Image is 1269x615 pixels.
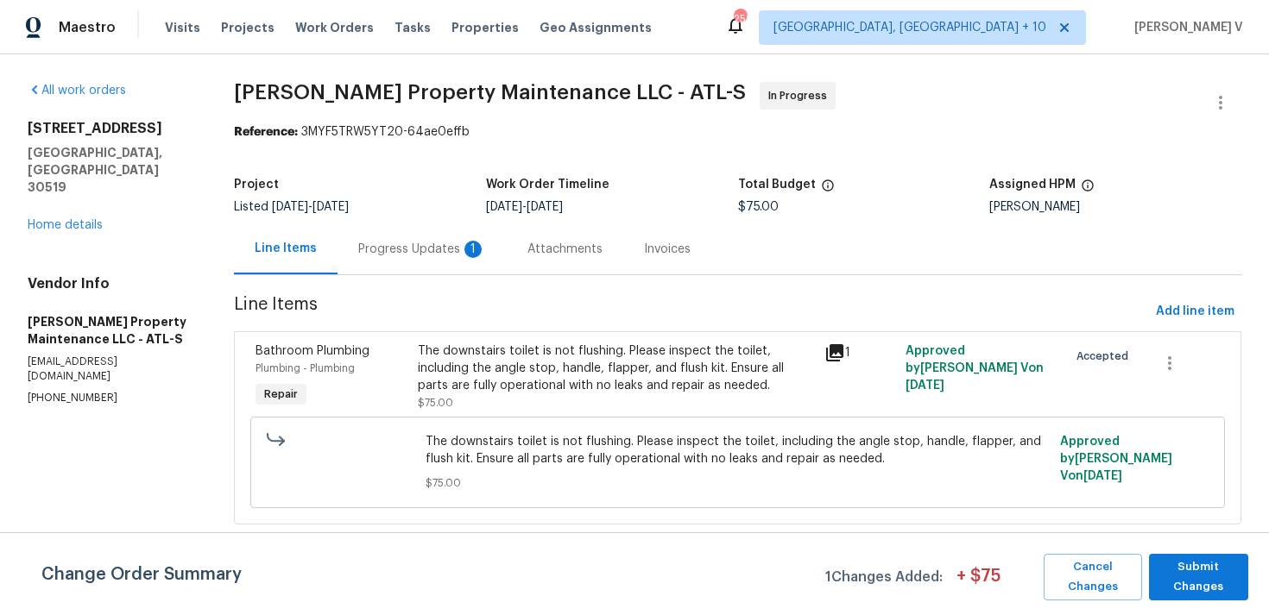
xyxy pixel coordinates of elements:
[738,179,816,191] h5: Total Budget
[165,19,200,36] span: Visits
[255,240,317,257] div: Line Items
[451,19,519,36] span: Properties
[256,345,369,357] span: Bathroom Plumbing
[28,120,193,137] h2: [STREET_ADDRESS]
[989,201,1241,213] div: [PERSON_NAME]
[41,554,242,600] span: Change Order Summary
[768,87,834,104] span: In Progress
[486,179,609,191] h5: Work Order Timeline
[1052,557,1133,597] span: Cancel Changes
[464,241,482,258] div: 1
[1158,557,1240,597] span: Submit Changes
[1044,554,1142,600] button: Cancel Changes
[906,380,944,392] span: [DATE]
[734,10,746,28] div: 259
[257,386,305,403] span: Repair
[486,201,522,213] span: [DATE]
[1127,19,1243,36] span: [PERSON_NAME] V
[906,345,1044,392] span: Approved by [PERSON_NAME] V on
[1156,301,1234,323] span: Add line item
[28,275,193,292] h4: Vendor Info
[28,144,193,196] h5: [GEOGRAPHIC_DATA], [GEOGRAPHIC_DATA] 30519
[989,179,1076,191] h5: Assigned HPM
[644,241,691,258] div: Invoices
[426,474,1050,492] span: $75.00
[956,568,1001,600] span: + $ 75
[221,19,275,36] span: Projects
[28,85,126,97] a: All work orders
[28,219,103,231] a: Home details
[313,201,349,213] span: [DATE]
[426,433,1050,468] span: The downstairs toilet is not flushing. Please inspect the toilet, including the angle stop, handl...
[1081,179,1095,201] span: The hpm assigned to this work order.
[28,313,193,348] h5: [PERSON_NAME] Property Maintenance LLC - ATL-S
[234,126,298,138] b: Reference:
[28,355,193,384] p: [EMAIL_ADDRESS][DOMAIN_NAME]
[1060,436,1172,482] span: Approved by [PERSON_NAME] V on
[234,123,1241,141] div: 3MYF5TRW5YT20-64ae0effb
[486,201,563,213] span: -
[540,19,652,36] span: Geo Assignments
[1076,348,1135,365] span: Accepted
[824,342,895,363] div: 1
[358,241,486,258] div: Progress Updates
[527,241,603,258] div: Attachments
[295,19,374,36] span: Work Orders
[527,201,563,213] span: [DATE]
[59,19,116,36] span: Maestro
[1149,554,1248,600] button: Submit Changes
[234,82,746,103] span: [PERSON_NAME] Property Maintenance LLC - ATL-S
[821,179,835,201] span: The total cost of line items that have been proposed by Opendoor. This sum includes line items th...
[256,363,355,373] span: Plumbing - Plumbing
[28,391,193,405] p: [PHONE_NUMBER]
[234,201,349,213] span: Listed
[1083,470,1122,482] span: [DATE]
[395,22,431,34] span: Tasks
[1149,296,1241,328] button: Add line item
[234,179,279,191] h5: Project
[825,561,943,600] span: 1 Changes Added:
[738,201,779,213] span: $75.00
[418,398,453,408] span: $75.00
[272,201,308,213] span: [DATE]
[773,19,1046,36] span: [GEOGRAPHIC_DATA], [GEOGRAPHIC_DATA] + 10
[272,201,349,213] span: -
[234,296,1149,328] span: Line Items
[418,342,813,394] div: The downstairs toilet is not flushing. Please inspect the toilet, including the angle stop, handl...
